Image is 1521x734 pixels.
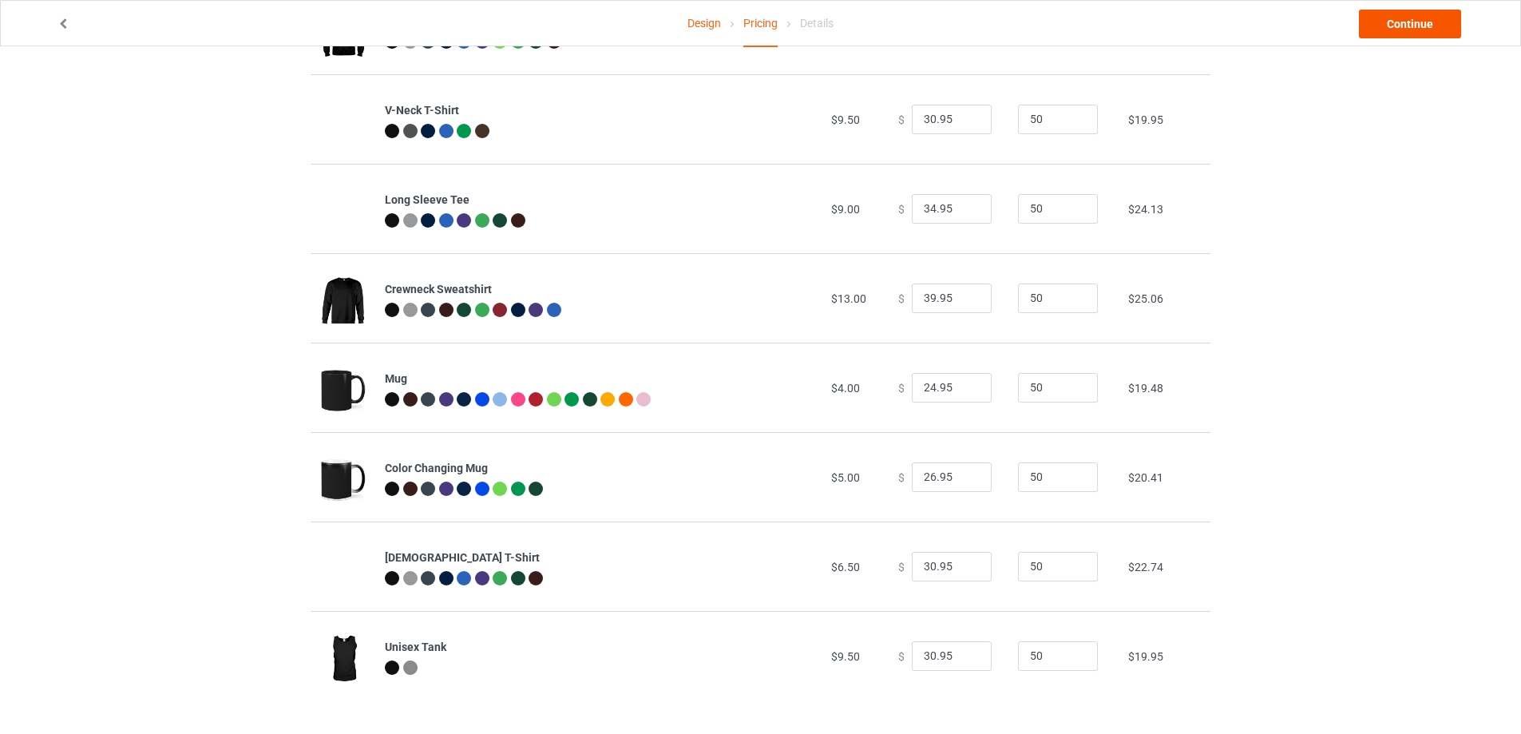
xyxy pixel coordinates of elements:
span: $13.00 [831,292,866,305]
span: $ [898,292,905,304]
span: $ [898,113,905,125]
div: Details [800,1,834,46]
span: $9.50 [831,650,860,663]
span: $6.50 [831,561,860,573]
span: $19.95 [1128,650,1163,663]
span: $24.13 [1128,203,1163,216]
span: $ [898,470,905,483]
span: $5.00 [831,471,860,484]
a: Design [687,1,721,46]
span: $20.41 [1128,471,1163,484]
span: $9.00 [831,203,860,216]
img: heather_texture.png [403,661,418,675]
span: $9.50 [831,113,860,126]
a: Continue [1359,10,1461,38]
span: $4.00 [831,382,860,395]
span: $ [898,202,905,215]
span: $ [898,560,905,573]
span: $19.48 [1128,382,1163,395]
b: Long Sleeve Tee [385,193,469,206]
div: Pricing [743,1,778,47]
span: $22.74 [1128,561,1163,573]
span: $ [898,381,905,394]
span: $19.95 [1128,113,1163,126]
span: $25.06 [1128,292,1163,305]
b: Unisex Tank [385,641,446,653]
b: Mug [385,372,407,385]
span: $ [898,649,905,662]
b: [DEMOGRAPHIC_DATA] T-Shirt [385,551,540,564]
b: V-Neck T-Shirt [385,104,459,117]
b: Crewneck Sweatshirt [385,283,492,296]
b: Color Changing Mug [385,462,488,474]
